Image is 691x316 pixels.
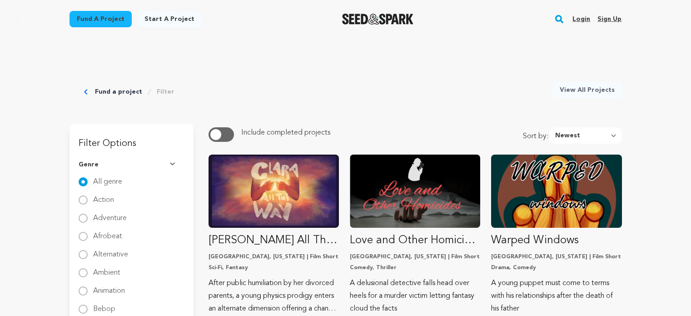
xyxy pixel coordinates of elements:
p: Love and Other Homicides [350,233,480,248]
label: Ambient [93,262,120,276]
label: Adventure [93,207,127,222]
p: [PERSON_NAME] All The Way [209,233,339,248]
label: All genre [93,171,122,186]
img: Seed&Spark Logo Dark Mode [342,14,413,25]
span: Include completed projects [241,129,330,136]
p: Drama, Comedy [491,264,621,271]
a: Seed&Spark Homepage [342,14,413,25]
p: Comedy, Thriller [350,264,480,271]
label: Animation [93,280,125,295]
button: Genre [79,153,184,176]
label: Action [93,189,114,204]
label: Afrobeat [93,226,122,240]
img: Seed&Spark Arrow Down Icon [170,162,177,167]
p: [GEOGRAPHIC_DATA], [US_STATE] | Film Short [209,253,339,261]
span: Sort by: [523,131,550,144]
p: Sci-Fi, Fantasy [209,264,339,271]
a: Fund Warped Windows [491,155,621,315]
p: A young puppet must come to terms with his relationships after the death of his father [491,277,621,315]
p: Warped Windows [491,233,621,248]
h3: Filter Options [70,124,194,153]
p: After public humiliation by her divorced parents, a young physics prodigy enters an alternate dim... [209,277,339,315]
a: Sign up [597,12,621,26]
div: Breadcrumb [84,82,174,102]
a: Fund a project [70,11,132,27]
label: Alternative [93,244,128,258]
a: Fund Love and Other Homicides [350,155,480,315]
label: Bebop [93,298,115,313]
a: View All Projects [552,82,622,98]
p: [GEOGRAPHIC_DATA], [US_STATE] | Film Short [350,253,480,261]
p: A delusional detective falls head over heels for a murder victim letting fantasy cloud the facts [350,277,480,315]
a: Fund a project [95,87,142,96]
a: Login [572,12,590,26]
a: Start a project [137,11,202,27]
a: Filter [157,87,174,96]
span: Genre [79,160,99,169]
a: Fund Clara All The Way [209,155,339,315]
p: [GEOGRAPHIC_DATA], [US_STATE] | Film Short [491,253,621,261]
